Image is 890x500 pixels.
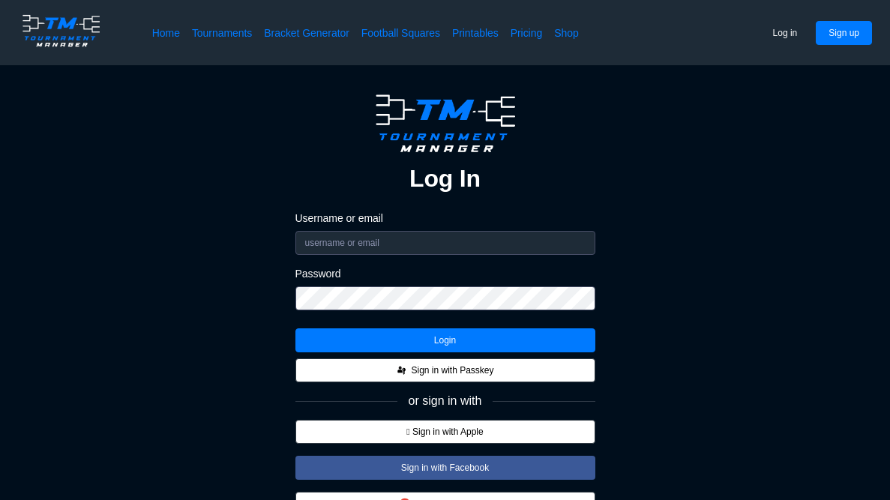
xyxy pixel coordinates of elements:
a: Home [152,25,180,40]
button: Sign up [816,21,872,45]
button:  Sign in with Apple [295,420,595,444]
img: logo.ffa97a18e3bf2c7d.png [18,12,104,49]
button: Sign in with Facebook [295,456,595,480]
a: Shop [554,25,579,40]
a: Printables [452,25,499,40]
img: FIDO_Passkey_mark_A_black.dc59a8f8c48711c442e90af6bb0a51e0.svg [396,364,408,376]
button: Log in [760,21,811,45]
a: Tournaments [192,25,252,40]
button: Sign in with Passkey [295,358,595,382]
a: Football Squares [361,25,440,40]
a: Pricing [511,25,542,40]
label: Password [295,267,595,280]
button: Login [295,328,595,352]
h2: Log In [409,163,481,193]
label: Username or email [295,211,595,225]
span: or sign in with [409,394,482,408]
a: Bracket Generator [264,25,349,40]
img: logo.ffa97a18e3bf2c7d.png [367,89,523,157]
input: username or email [295,231,595,255]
